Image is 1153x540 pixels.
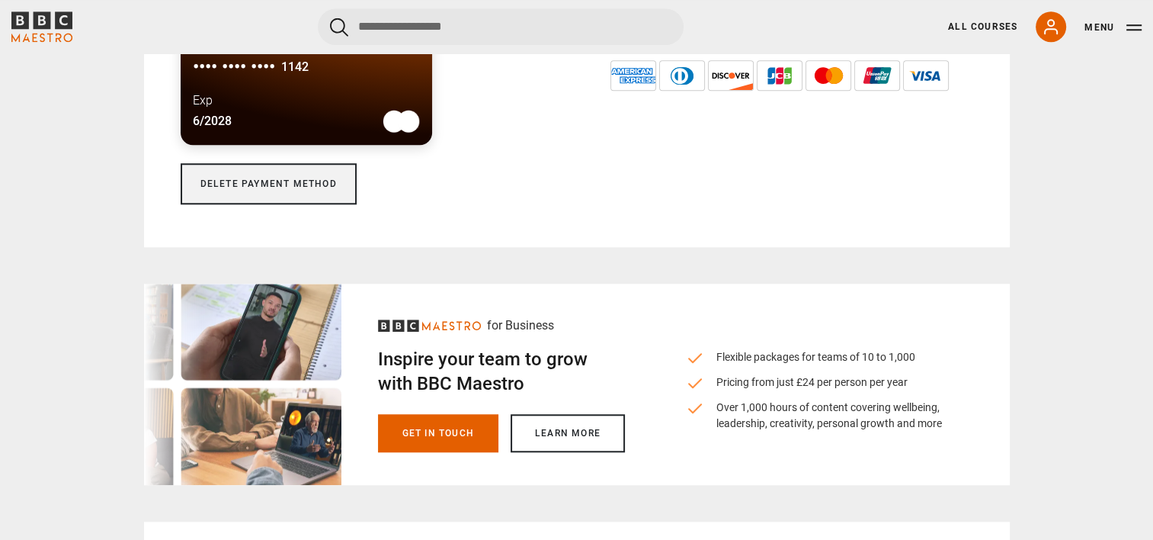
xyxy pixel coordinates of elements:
svg: BBC Maestro [378,320,481,332]
p: 6/2028 [193,112,232,130]
a: All Courses [948,20,1017,34]
input: Search [318,8,684,45]
li: Flexible packages for teams of 10 to 1,000 [686,349,949,365]
img: discover [708,60,754,91]
a: Learn more [511,414,625,452]
a: Get in touch [378,414,498,452]
p: for Business [487,317,554,335]
p: Exp [193,92,213,110]
img: mastercard [805,60,851,91]
li: Pricing from just £24 per person per year [686,374,949,391]
button: Toggle navigation [1084,20,1142,35]
p: •••• •••• •••• [193,55,420,79]
img: diners [659,60,705,91]
a: Delete payment method [181,163,357,204]
h2: Inspire your team to grow with BBC Maestro [378,347,625,396]
img: business-signpost-desktop.webp [144,284,341,485]
img: mastercard [383,110,420,133]
svg: BBC Maestro [11,11,72,42]
span: 1142 [281,55,309,79]
img: unionpay [854,60,900,91]
img: visa [903,60,949,91]
img: jcb [757,60,802,91]
li: Over 1,000 hours of content covering wellbeing, leadership, creativity, personal growth and more [686,400,949,432]
img: amex [610,60,656,91]
button: Submit the search query [330,18,348,37]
